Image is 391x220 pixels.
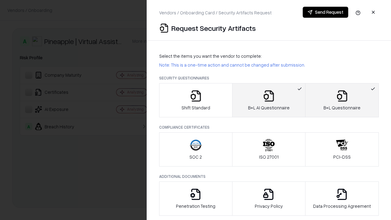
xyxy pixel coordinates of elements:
[232,182,306,216] button: Privacy Policy
[189,154,202,160] p: SOC 2
[313,203,371,209] p: Data Processing Agreement
[248,105,290,111] p: B+L AI Questionnaire
[232,132,306,167] button: ISO 27001
[159,53,379,59] p: Select the items you want the vendor to complete:
[323,105,360,111] p: B+L Questionnaire
[305,182,379,216] button: Data Processing Agreement
[171,23,256,33] p: Request Security Artifacts
[232,83,306,117] button: B+L AI Questionnaire
[159,62,379,68] p: Note: This is a one-time action and cannot be changed after submission.
[259,154,279,160] p: ISO 27001
[176,203,215,209] p: Penetration Testing
[181,105,210,111] p: Shift Standard
[255,203,283,209] p: Privacy Policy
[159,132,232,167] button: SOC 2
[159,125,379,130] p: Compliance Certificates
[333,154,351,160] p: PCI-DSS
[305,83,379,117] button: B+L Questionnaire
[159,83,232,117] button: Shift Standard
[159,9,272,16] p: Vendors / Onboarding Card / Security Artifacts Request
[159,182,232,216] button: Penetration Testing
[159,75,379,81] p: Security Questionnaires
[159,174,379,179] p: Additional Documents
[303,7,348,18] button: Send Request
[305,132,379,167] button: PCI-DSS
